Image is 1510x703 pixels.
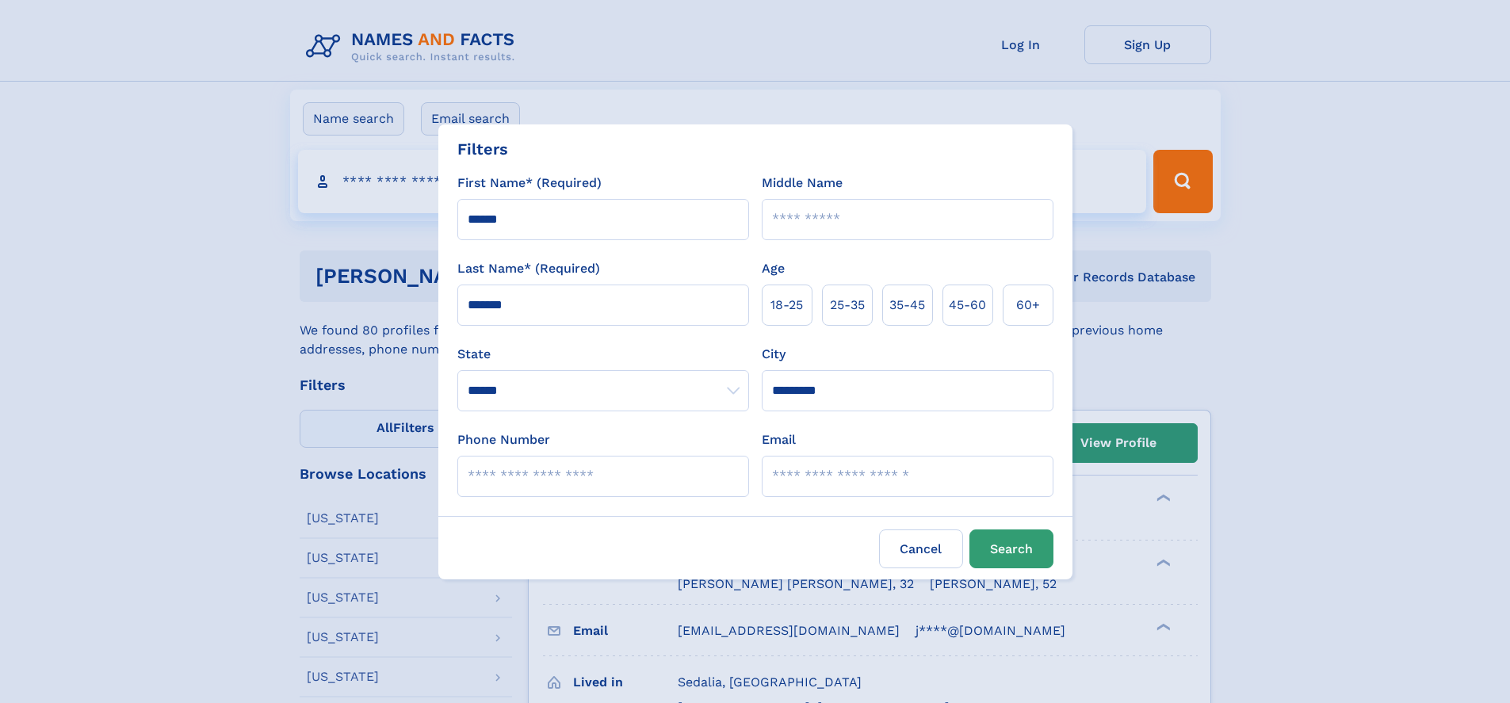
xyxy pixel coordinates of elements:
label: Email [762,430,796,449]
span: 25‑35 [830,296,865,315]
span: 60+ [1016,296,1040,315]
button: Search [969,529,1053,568]
span: 45‑60 [949,296,986,315]
label: Age [762,259,785,278]
label: City [762,345,786,364]
span: 18‑25 [770,296,803,315]
label: Phone Number [457,430,550,449]
span: 35‑45 [889,296,925,315]
label: Last Name* (Required) [457,259,600,278]
label: Cancel [879,529,963,568]
label: State [457,345,749,364]
div: Filters [457,137,508,161]
label: Middle Name [762,174,843,193]
label: First Name* (Required) [457,174,602,193]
